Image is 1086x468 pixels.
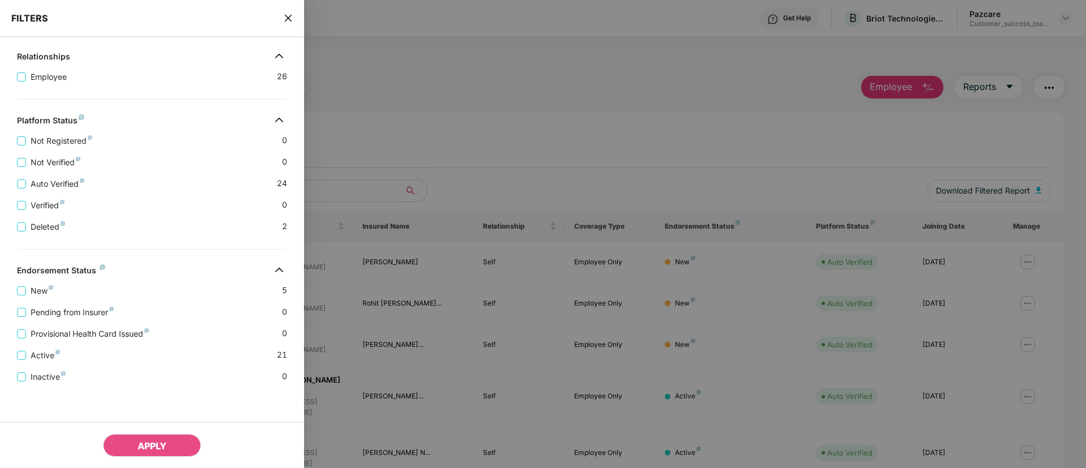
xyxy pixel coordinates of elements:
[17,265,105,279] div: Endorsement Status
[26,371,70,383] span: Inactive
[138,440,166,452] span: APPLY
[282,134,287,147] span: 0
[270,47,288,65] img: svg+xml;base64,PHN2ZyB4bWxucz0iaHR0cDovL3d3dy53My5vcmcvMjAwMC9zdmciIHdpZHRoPSIzMiIgaGVpZ2h0PSIzMi...
[61,221,65,226] img: svg+xml;base64,PHN2ZyB4bWxucz0iaHR0cDovL3d3dy53My5vcmcvMjAwMC9zdmciIHdpZHRoPSI4IiBoZWlnaHQ9IjgiIH...
[11,12,48,24] span: FILTERS
[26,199,69,212] span: Verified
[103,434,201,457] button: APPLY
[270,261,288,279] img: svg+xml;base64,PHN2ZyB4bWxucz0iaHR0cDovL3d3dy53My5vcmcvMjAwMC9zdmciIHdpZHRoPSIzMiIgaGVpZ2h0PSIzMi...
[49,285,53,290] img: svg+xml;base64,PHN2ZyB4bWxucz0iaHR0cDovL3d3dy53My5vcmcvMjAwMC9zdmciIHdpZHRoPSI4IiBoZWlnaHQ9IjgiIH...
[17,115,84,129] div: Platform Status
[277,177,287,190] span: 24
[17,51,70,65] div: Relationships
[282,284,287,297] span: 5
[270,111,288,129] img: svg+xml;base64,PHN2ZyB4bWxucz0iaHR0cDovL3d3dy53My5vcmcvMjAwMC9zdmciIHdpZHRoPSIzMiIgaGVpZ2h0PSIzMi...
[109,307,114,311] img: svg+xml;base64,PHN2ZyB4bWxucz0iaHR0cDovL3d3dy53My5vcmcvMjAwMC9zdmciIHdpZHRoPSI4IiBoZWlnaHQ9IjgiIH...
[282,327,287,340] span: 0
[26,156,85,169] span: Not Verified
[61,371,66,376] img: svg+xml;base64,PHN2ZyB4bWxucz0iaHR0cDovL3d3dy53My5vcmcvMjAwMC9zdmciIHdpZHRoPSI4IiBoZWlnaHQ9IjgiIH...
[282,370,287,383] span: 0
[26,306,118,319] span: Pending from Insurer
[277,349,287,362] span: 21
[26,178,89,190] span: Auto Verified
[26,285,58,297] span: New
[26,328,153,340] span: Provisional Health Card Issued
[100,264,105,270] img: svg+xml;base64,PHN2ZyB4bWxucz0iaHR0cDovL3d3dy53My5vcmcvMjAwMC9zdmciIHdpZHRoPSI4IiBoZWlnaHQ9IjgiIH...
[79,114,84,120] img: svg+xml;base64,PHN2ZyB4bWxucz0iaHR0cDovL3d3dy53My5vcmcvMjAwMC9zdmciIHdpZHRoPSI4IiBoZWlnaHQ9IjgiIH...
[26,349,65,362] span: Active
[55,350,60,354] img: svg+xml;base64,PHN2ZyB4bWxucz0iaHR0cDovL3d3dy53My5vcmcvMjAwMC9zdmciIHdpZHRoPSI4IiBoZWlnaHQ9IjgiIH...
[284,12,293,24] span: close
[144,328,149,333] img: svg+xml;base64,PHN2ZyB4bWxucz0iaHR0cDovL3d3dy53My5vcmcvMjAwMC9zdmciIHdpZHRoPSI4IiBoZWlnaHQ9IjgiIH...
[60,200,65,204] img: svg+xml;base64,PHN2ZyB4bWxucz0iaHR0cDovL3d3dy53My5vcmcvMjAwMC9zdmciIHdpZHRoPSI4IiBoZWlnaHQ9IjgiIH...
[76,157,80,161] img: svg+xml;base64,PHN2ZyB4bWxucz0iaHR0cDovL3d3dy53My5vcmcvMjAwMC9zdmciIHdpZHRoPSI4IiBoZWlnaHQ9IjgiIH...
[282,306,287,319] span: 0
[282,156,287,169] span: 0
[26,221,70,233] span: Deleted
[282,220,287,233] span: 2
[26,135,97,147] span: Not Registered
[80,178,84,183] img: svg+xml;base64,PHN2ZyB4bWxucz0iaHR0cDovL3d3dy53My5vcmcvMjAwMC9zdmciIHdpZHRoPSI4IiBoZWlnaHQ9IjgiIH...
[277,70,287,83] span: 26
[26,71,71,83] span: Employee
[282,199,287,212] span: 0
[88,135,92,140] img: svg+xml;base64,PHN2ZyB4bWxucz0iaHR0cDovL3d3dy53My5vcmcvMjAwMC9zdmciIHdpZHRoPSI4IiBoZWlnaHQ9IjgiIH...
